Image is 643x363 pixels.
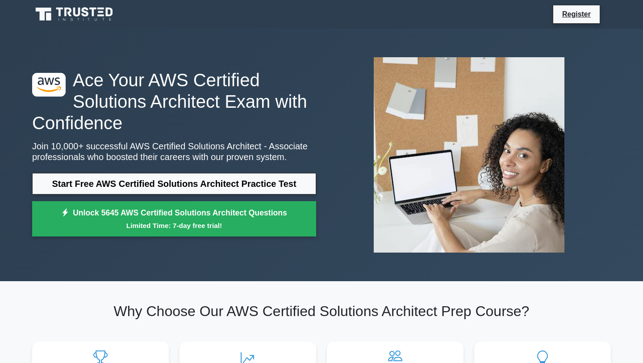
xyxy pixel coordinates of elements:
[32,303,611,320] h2: Why Choose Our AWS Certified Solutions Architect Prep Course?
[557,8,596,20] a: Register
[32,173,316,194] a: Start Free AWS Certified Solutions Architect Practice Test
[32,69,316,134] h1: Ace Your AWS Certified Solutions Architect Exam with Confidence
[32,201,316,237] a: Unlock 5645 AWS Certified Solutions Architect QuestionsLimited Time: 7-day free trial!
[32,141,316,162] p: Join 10,000+ successful AWS Certified Solutions Architect - Associate professionals who boosted t...
[43,220,305,231] small: Limited Time: 7-day free trial!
